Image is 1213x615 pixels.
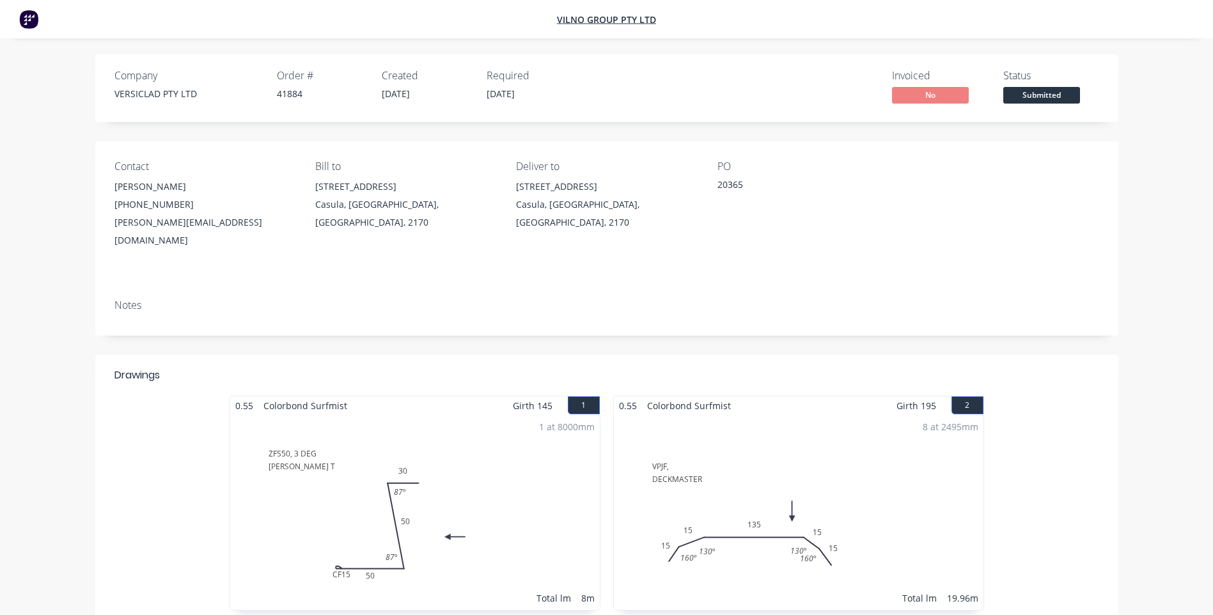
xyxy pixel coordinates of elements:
div: Casula, [GEOGRAPHIC_DATA], [GEOGRAPHIC_DATA], 2170 [315,196,496,231]
a: Vilno Group Pty Ltd [557,13,656,26]
div: Notes [114,299,1099,311]
div: 19.96m [947,591,978,605]
span: Submitted [1003,87,1080,103]
div: Invoiced [892,70,988,82]
button: 1 [568,396,600,414]
span: Colorbond Surfmist [258,396,352,415]
span: Colorbond Surfmist [642,396,736,415]
div: [STREET_ADDRESS] [315,178,496,196]
span: [DATE] [382,88,410,100]
div: Bill to [315,160,496,173]
div: Casula, [GEOGRAPHIC_DATA], [GEOGRAPHIC_DATA], 2170 [516,196,696,231]
div: Contact [114,160,295,173]
div: [STREET_ADDRESS] [516,178,696,196]
span: [DATE] [487,88,515,100]
div: Order # [277,70,366,82]
div: 41884 [277,87,366,100]
div: [PERSON_NAME][PHONE_NUMBER][PERSON_NAME][EMAIL_ADDRESS][DOMAIN_NAME] [114,178,295,249]
span: Girth 145 [513,396,552,415]
div: 20365 [717,178,877,196]
div: 1 at 8000mm [539,420,595,433]
img: Factory [19,10,38,29]
span: 0.55 [614,396,642,415]
div: PO [717,160,898,173]
div: Required [487,70,576,82]
div: Drawings [114,368,160,383]
span: No [892,87,969,103]
span: 0.55 [230,396,258,415]
div: [PERSON_NAME] [114,178,295,196]
div: [PHONE_NUMBER] [114,196,295,214]
div: Deliver to [516,160,696,173]
div: [STREET_ADDRESS]Casula, [GEOGRAPHIC_DATA], [GEOGRAPHIC_DATA], 2170 [315,178,496,231]
button: 2 [951,396,983,414]
div: Created [382,70,471,82]
div: Company [114,70,262,82]
div: [PERSON_NAME][EMAIL_ADDRESS][DOMAIN_NAME] [114,214,295,249]
div: Status [1003,70,1099,82]
div: VPJF,DECKMASTER15151351515160º130º130º160º8 at 2495mmTotal lm19.96m [614,415,983,610]
div: ZFS50, 3 DEG[PERSON_NAME] TCF1550503087º87º1 at 8000mmTotal lm8m [230,415,600,610]
div: 8 at 2495mm [923,420,978,433]
div: Total lm [902,591,937,605]
div: [STREET_ADDRESS]Casula, [GEOGRAPHIC_DATA], [GEOGRAPHIC_DATA], 2170 [516,178,696,231]
div: Total lm [536,591,571,605]
div: VERSICLAD PTY LTD [114,87,262,100]
div: 8m [581,591,595,605]
span: Girth 195 [896,396,936,415]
